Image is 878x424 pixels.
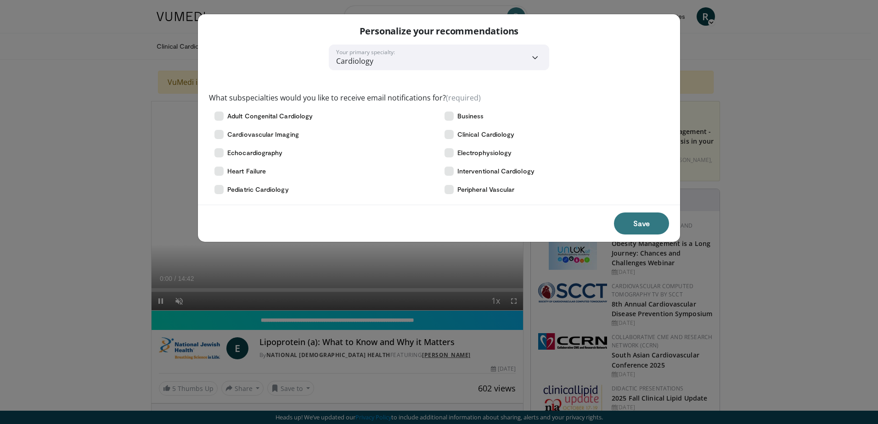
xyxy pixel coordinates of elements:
span: Clinical Cardiology [457,130,514,139]
span: Business [457,112,484,121]
span: Echocardiography [227,148,282,157]
label: What subspecialties would you like to receive email notifications for? [209,92,481,103]
span: (required) [446,93,481,103]
span: Interventional Cardiology [457,167,535,176]
button: Save [614,212,669,234]
span: Cardiovascular Imaging [227,130,299,139]
span: Adult Congenital Cardiology [227,112,313,121]
span: Heart Failure [227,167,266,176]
p: Personalize your recommendations [360,25,519,37]
span: Pediatric Cardiology [227,185,288,194]
span: Electrophysiology [457,148,512,157]
span: Peripheral Vascular [457,185,514,194]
